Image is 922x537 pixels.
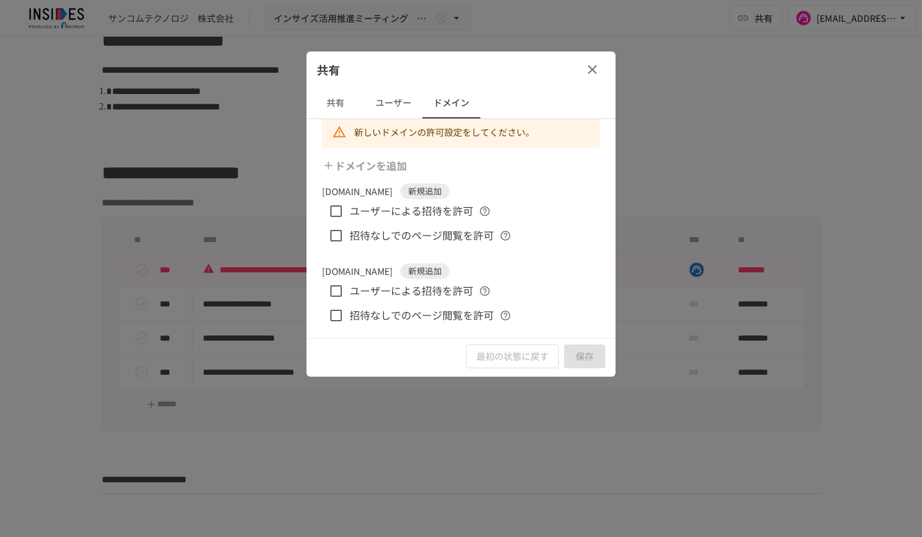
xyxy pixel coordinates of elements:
[350,283,473,299] span: ユーザーによる招待を許可
[319,153,412,178] button: ドメインを追加
[322,184,393,198] p: [DOMAIN_NAME]
[350,227,494,244] span: 招待なしでのページ閲覧を許可
[354,120,534,144] div: 新しいドメインの許可設定をしてください。
[350,307,494,324] span: 招待なしでのページ閲覧を許可
[400,265,449,278] span: 新規追加
[322,264,393,278] p: [DOMAIN_NAME]
[422,88,480,118] button: ドメイン
[306,52,616,88] div: 共有
[400,185,449,198] span: 新規追加
[364,88,422,118] button: ユーザー
[350,203,473,220] span: ユーザーによる招待を許可
[306,88,364,118] button: 共有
